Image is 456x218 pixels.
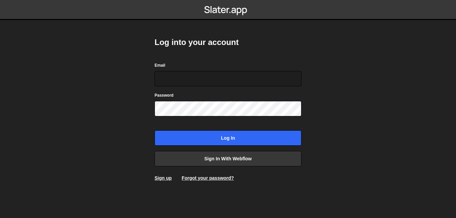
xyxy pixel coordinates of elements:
a: Forgot your password? [182,175,234,181]
input: Log in [155,130,301,146]
label: Password [155,92,174,99]
a: Sign in with Webflow [155,151,301,166]
a: Sign up [155,175,172,181]
h2: Log into your account [155,37,301,48]
label: Email [155,62,165,69]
